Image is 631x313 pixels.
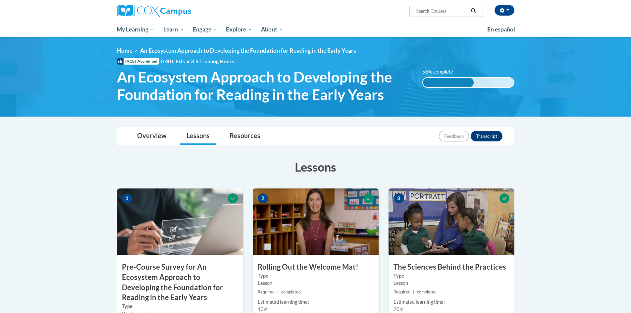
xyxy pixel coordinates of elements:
span: My Learning [117,26,155,33]
div: Main menu [107,22,524,37]
div: Estimated learning time: [258,298,374,306]
input: Search Courses [415,7,468,15]
span: 3 [394,193,404,203]
span: About [261,26,284,33]
img: Cox Campus [117,5,191,17]
span: 20m [394,306,403,312]
span: An Ecosystem Approach to Developing the Foundation for Reading in the Early Years [140,47,356,54]
button: Transcript [471,131,502,141]
span: 10m [258,306,268,312]
span: 3.5 Training Hours [191,58,234,64]
div: 56% complete [423,78,474,87]
a: Engage [188,22,222,37]
span: 1 [122,193,132,203]
h3: Lessons [117,159,514,175]
span: completed [417,289,437,294]
div: Lesson [258,280,374,287]
label: Type [122,303,238,310]
a: About [257,22,288,37]
span: En español [487,26,515,33]
span: • [186,58,189,64]
span: | [277,289,279,294]
span: | [413,289,414,294]
label: Type [258,272,374,280]
label: 56% complete [422,68,460,76]
a: Overview [131,128,173,145]
a: Learn [159,22,188,37]
a: En español [483,23,519,36]
span: 2 [258,193,268,203]
h3: The Sciences Behind the Practices [389,262,514,272]
div: Lesson [394,280,509,287]
button: Account Settings [495,5,514,16]
a: Home [117,47,132,54]
a: Lessons [180,128,216,145]
span: An Ecosystem Approach to Developing the Foundation for Reading in the Early Years [117,68,413,103]
div: Estimated learning time: [394,298,509,306]
span: Required [394,289,410,294]
button: Search [468,7,478,15]
a: My Learning [113,22,159,37]
span: Learn [163,26,184,33]
span: completed [281,289,301,294]
label: Type [394,272,509,280]
img: Course Image [253,188,379,255]
span: 0.40 CEUs [161,58,191,65]
a: Resources [223,128,267,145]
button: Feedback [439,131,469,141]
a: Cox Campus [117,5,243,17]
span: Engage [193,26,218,33]
h3: Pre-Course Survey for An Ecosystem Approach to Developing the Foundation for Reading in the Early... [117,262,243,303]
a: Explore [222,22,257,37]
img: Course Image [389,188,514,255]
h3: Rolling Out the Welcome Mat! [253,262,379,272]
span: IACET Accredited [117,58,159,65]
span: Required [258,289,275,294]
span: Explore [226,26,252,33]
img: Course Image [117,188,243,255]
